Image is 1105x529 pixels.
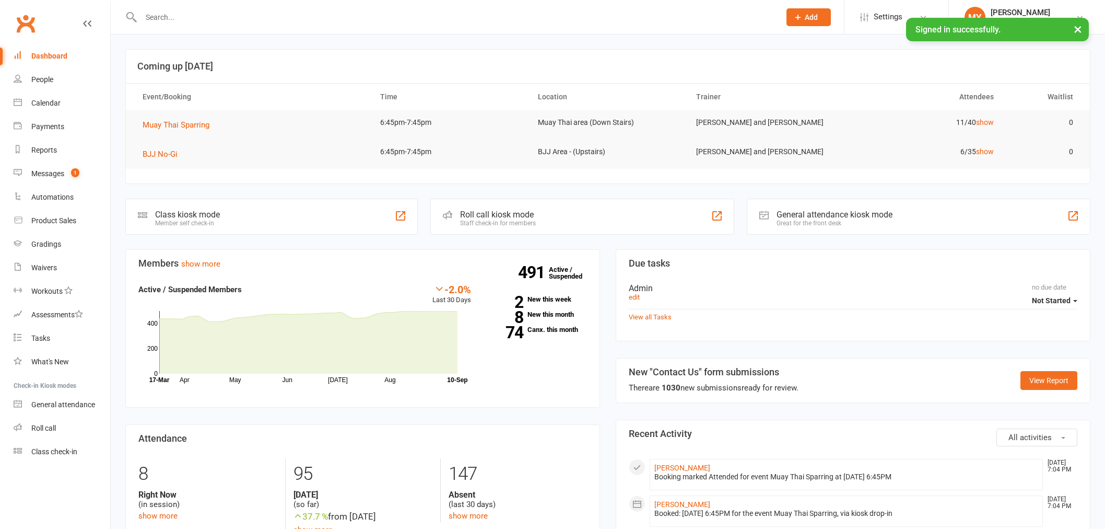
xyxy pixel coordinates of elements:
div: People [31,75,53,84]
div: Dashboard [31,52,67,60]
a: Product Sales [14,209,110,233]
button: BJJ No-Gi [143,148,185,160]
div: Great for the front desk [777,220,892,227]
td: 0 [1003,110,1082,135]
a: [PERSON_NAME] [654,500,710,509]
a: [PERSON_NAME] [654,464,710,472]
a: Roll call [14,417,110,440]
a: 74Canx. this month [487,326,587,333]
a: Class kiosk mode [14,440,110,464]
strong: Active / Suspended Members [138,285,242,294]
h3: Due tasks [629,258,1077,269]
td: 6/35 [845,140,1003,164]
div: Tasks [31,334,50,342]
div: (in session) [138,490,277,510]
div: MY [965,7,985,28]
div: 95 [293,458,432,490]
div: 147 [449,458,587,490]
div: Roll call [31,424,56,432]
td: [PERSON_NAME] and [PERSON_NAME] [687,140,845,164]
strong: 8 [487,309,523,325]
a: 2New this week [487,296,587,303]
button: × [1068,18,1087,40]
a: Messages 1 [14,162,110,186]
span: All activities [1008,433,1052,442]
div: General attendance [31,400,95,409]
th: Waitlist [1003,84,1082,110]
td: 6:45pm-7:45pm [371,110,529,135]
a: Calendar [14,91,110,115]
div: Last 30 Days [432,283,471,306]
button: Add [786,8,831,26]
div: What's New [31,358,69,366]
a: Reports [14,139,110,162]
h3: Coming up [DATE] [137,61,1078,72]
div: There are new submissions ready for review. [629,382,798,394]
time: [DATE] 7:04 PM [1042,496,1077,510]
div: Booking marked Attended for event Muay Thai Sparring at [DATE] 6:45PM [654,473,1038,481]
strong: 74 [487,325,523,340]
th: Trainer [687,84,845,110]
td: 6:45pm-7:45pm [371,140,529,164]
a: Gradings [14,233,110,256]
a: People [14,68,110,91]
div: Staff check-in for members [460,220,536,227]
div: (so far) [293,490,432,510]
a: Workouts [14,280,110,303]
button: Muay Thai Sparring [143,119,217,131]
h3: Members [138,258,587,269]
a: Tasks [14,327,110,350]
a: View all Tasks [629,313,672,321]
span: BJJ No-Gi [143,149,178,159]
div: Admin [629,283,1077,293]
span: Signed in successfully. [915,25,1001,34]
div: from [DATE] [293,510,432,524]
a: 491Active / Suspended [549,258,595,287]
span: 1 [71,168,79,177]
a: Clubworx [13,10,39,37]
div: Workouts [31,287,63,295]
a: show [976,147,994,156]
th: Event/Booking [133,84,371,110]
div: Class check-in [31,447,77,456]
div: Gradings [31,240,61,248]
a: General attendance kiosk mode [14,393,110,417]
a: Assessments [14,303,110,327]
input: Search... [138,10,773,25]
a: Payments [14,115,110,139]
th: Attendees [845,84,1003,110]
span: Settings [874,5,902,29]
time: [DATE] 7:04 PM [1042,459,1077,473]
div: Product Sales [31,216,76,225]
button: Not Started [1032,291,1077,310]
td: BJJ Area - (Upstairs) [528,140,687,164]
div: Dark [DATE] [991,17,1050,27]
h3: Attendance [138,433,587,444]
div: (last 30 days) [449,490,587,510]
button: All activities [996,429,1077,446]
div: Payments [31,122,64,131]
a: What's New [14,350,110,374]
strong: Right Now [138,490,277,500]
strong: Absent [449,490,587,500]
div: -2.0% [432,283,471,295]
th: Time [371,84,529,110]
div: 8 [138,458,277,490]
span: Not Started [1032,296,1071,305]
a: edit [629,293,640,301]
h3: New "Contact Us" form submissions [629,367,798,377]
th: Location [528,84,687,110]
a: Dashboard [14,44,110,68]
div: Calendar [31,99,61,107]
a: Automations [14,186,110,209]
div: [PERSON_NAME] [991,8,1050,17]
div: Roll call kiosk mode [460,210,536,220]
td: 11/40 [845,110,1003,135]
div: Member self check-in [155,220,220,227]
span: Muay Thai Sparring [143,120,209,130]
td: 0 [1003,140,1082,164]
a: show more [138,511,178,521]
div: Booked: [DATE] 6:45PM for the event Muay Thai Sparring, via kiosk drop-in [654,509,1038,518]
a: View Report [1020,371,1077,390]
strong: 2 [487,294,523,310]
